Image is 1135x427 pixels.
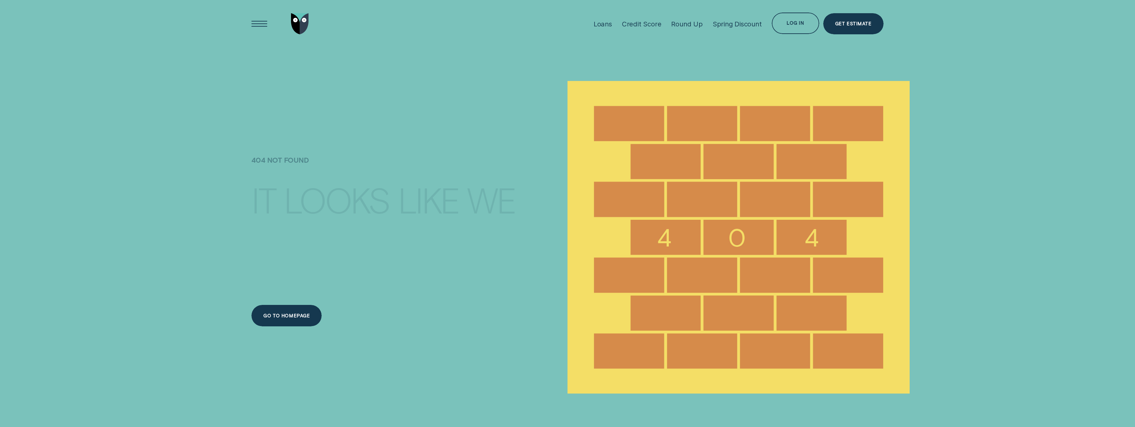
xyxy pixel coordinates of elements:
div: looks [284,183,390,216]
img: Wisr [291,13,309,35]
img: 404 NOT FOUND [567,48,910,427]
div: like [398,183,459,216]
h1: 404 NOT FOUND [251,156,567,178]
div: Loans [594,20,612,28]
h4: It looks like we hit a brick wall [251,169,536,235]
div: Spring Discount [713,20,762,28]
a: Get Estimate [823,13,884,35]
div: Round Up [671,20,702,28]
button: Go to homepage [251,305,322,326]
div: It [251,183,275,216]
button: Log in [772,13,819,34]
div: Credit Score [622,20,662,28]
div: we [467,183,515,216]
button: Open Menu [249,13,270,35]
